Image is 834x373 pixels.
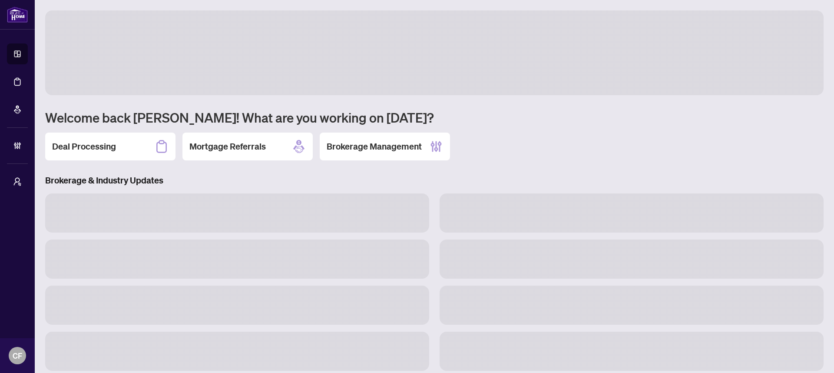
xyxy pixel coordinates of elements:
[13,350,22,362] span: CF
[7,7,28,23] img: logo
[45,109,824,126] h1: Welcome back [PERSON_NAME]! What are you working on [DATE]?
[13,177,22,186] span: user-switch
[45,174,824,186] h3: Brokerage & Industry Updates
[189,140,266,153] h2: Mortgage Referrals
[52,140,116,153] h2: Deal Processing
[327,140,422,153] h2: Brokerage Management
